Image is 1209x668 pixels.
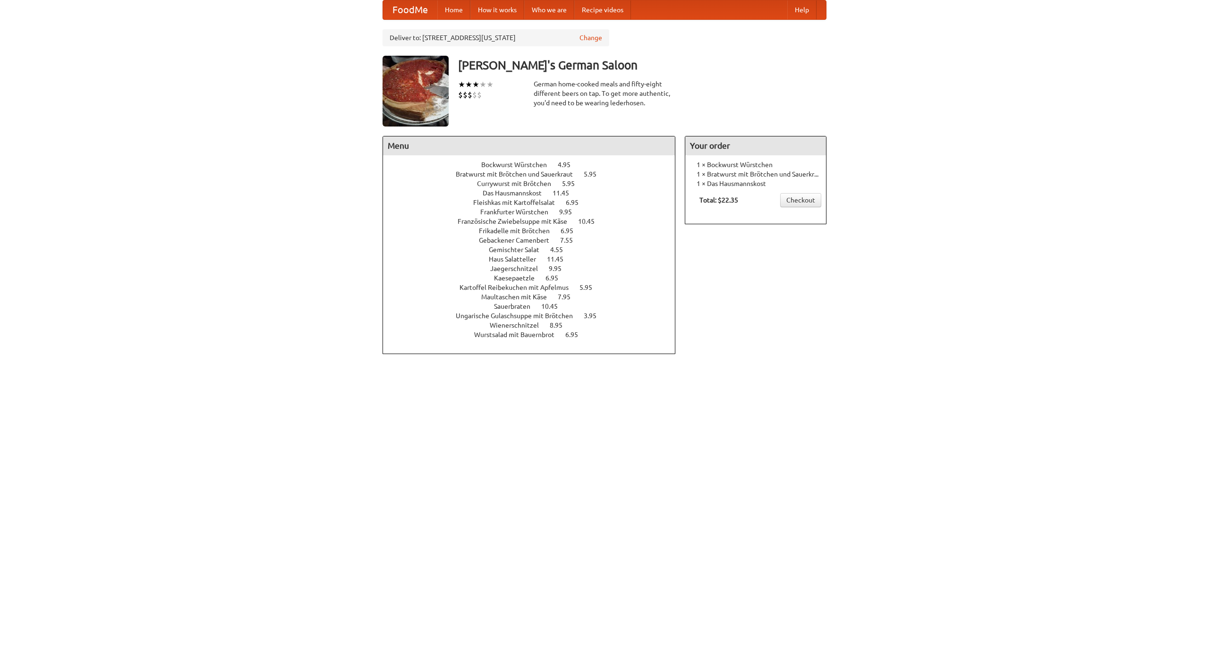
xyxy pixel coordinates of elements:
a: Französische Zwiebelsuppe mit Käse 10.45 [458,218,612,225]
span: Maultaschen mit Käse [481,293,556,301]
span: 9.95 [559,208,581,216]
a: Bratwurst mit Brötchen und Sauerkraut 5.95 [456,170,614,178]
span: 6.95 [565,331,587,338]
a: Jaegerschnitzel 9.95 [490,265,579,272]
a: Who we are [524,0,574,19]
li: $ [463,90,468,100]
a: Change [579,33,602,42]
span: Fleishkas mit Kartoffelsalat [473,199,564,206]
a: Currywurst mit Brötchen 5.95 [477,180,592,187]
li: ★ [458,79,465,90]
span: Ungarische Gulaschsuppe mit Brötchen [456,312,582,320]
span: 10.45 [541,303,567,310]
a: Wurstsalad mit Bauernbrot 6.95 [474,331,596,338]
span: Gemischter Salat [489,246,549,254]
span: 6.95 [566,199,588,206]
a: Checkout [780,193,821,207]
li: $ [472,90,477,100]
li: $ [477,90,482,100]
a: Home [437,0,470,19]
span: Currywurst mit Brötchen [477,180,561,187]
li: $ [458,90,463,100]
a: Maultaschen mit Käse 7.95 [481,293,588,301]
a: Wienerschnitzel 8.95 [490,321,580,329]
span: Das Hausmannskost [483,189,551,197]
span: 4.95 [558,161,580,169]
li: 1 × Bockwurst Würstchen [690,160,821,169]
span: 10.45 [578,218,604,225]
li: ★ [465,79,472,90]
span: 6.95 [545,274,568,282]
span: Gebackener Camenbert [479,237,559,244]
a: FoodMe [383,0,437,19]
span: Frikadelle mit Brötchen [479,227,559,235]
a: Kartoffel Reibekuchen mit Apfelmus 5.95 [460,284,610,291]
a: Help [787,0,817,19]
h4: Menu [383,136,675,155]
a: Kaesepaetzle 6.95 [494,274,576,282]
span: 9.95 [549,265,571,272]
a: How it works [470,0,524,19]
a: Haus Salatteller 11.45 [489,255,581,263]
span: 5.95 [562,180,584,187]
h3: [PERSON_NAME]'s German Saloon [458,56,826,75]
a: Gemischter Salat 4.55 [489,246,580,254]
li: ★ [472,79,479,90]
a: Recipe videos [574,0,631,19]
span: Sauerbraten [494,303,540,310]
span: 7.95 [558,293,580,301]
h4: Your order [685,136,826,155]
a: Sauerbraten 10.45 [494,303,575,310]
div: Deliver to: [STREET_ADDRESS][US_STATE] [383,29,609,46]
span: Kartoffel Reibekuchen mit Apfelmus [460,284,578,291]
li: ★ [486,79,494,90]
span: 6.95 [561,227,583,235]
div: German home-cooked meals and fifty-eight different beers on tap. To get more authentic, you'd nee... [534,79,675,108]
span: Wurstsalad mit Bauernbrot [474,331,564,338]
a: Fleishkas mit Kartoffelsalat 6.95 [473,199,596,206]
span: 11.45 [547,255,573,263]
span: 4.55 [550,246,572,254]
span: Wienerschnitzel [490,321,548,329]
span: Kaesepaetzle [494,274,544,282]
span: 5.95 [584,170,606,178]
a: Ungarische Gulaschsuppe mit Brötchen 3.95 [456,312,614,320]
span: 7.55 [560,237,582,244]
li: 1 × Das Hausmannskost [690,179,821,188]
span: 5.95 [579,284,602,291]
li: $ [468,90,472,100]
a: Das Hausmannskost 11.45 [483,189,587,197]
span: Haus Salatteller [489,255,545,263]
li: 1 × Bratwurst mit Brötchen und Sauerkraut [690,169,821,179]
a: Gebackener Camenbert 7.55 [479,237,590,244]
li: ★ [479,79,486,90]
a: Frankfurter Würstchen 9.95 [480,208,589,216]
span: Bockwurst Würstchen [481,161,556,169]
span: Jaegerschnitzel [490,265,547,272]
span: Französische Zwiebelsuppe mit Käse [458,218,577,225]
b: Total: $22.35 [699,196,738,204]
span: Frankfurter Würstchen [480,208,558,216]
a: Bockwurst Würstchen 4.95 [481,161,588,169]
span: 3.95 [584,312,606,320]
span: 11.45 [553,189,579,197]
img: angular.jpg [383,56,449,127]
span: 8.95 [550,321,572,329]
span: Bratwurst mit Brötchen und Sauerkraut [456,170,582,178]
a: Frikadelle mit Brötchen 6.95 [479,227,591,235]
